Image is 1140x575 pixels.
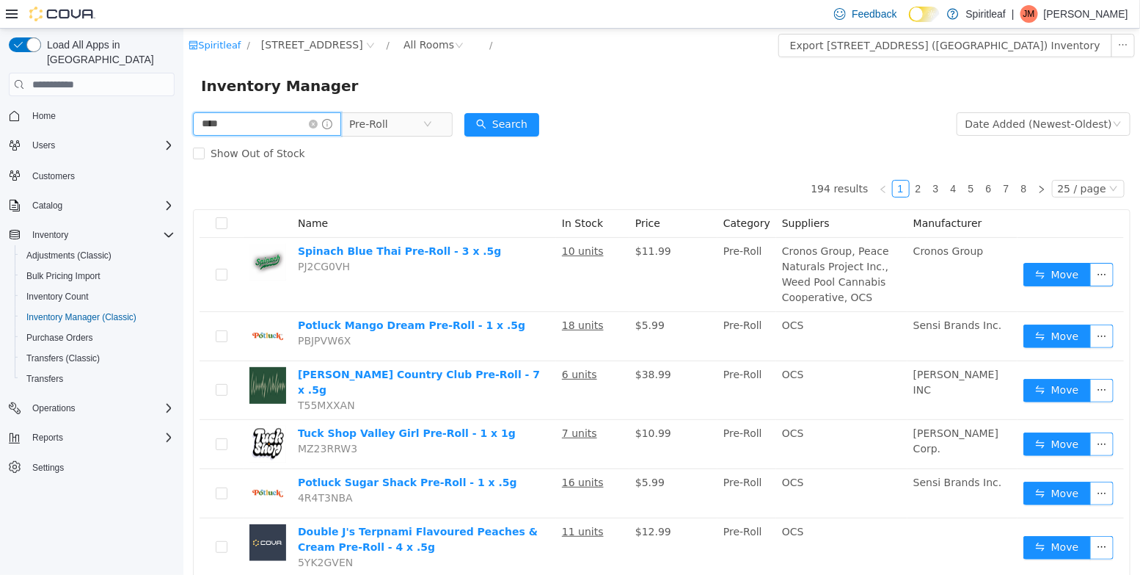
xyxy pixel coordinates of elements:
[114,306,168,318] span: PBJPVW6X
[1044,5,1128,23] p: [PERSON_NAME]
[18,46,184,69] span: Inventory Manager
[15,286,180,307] button: Inventory Count
[26,459,70,477] a: Settings
[26,197,175,214] span: Catalog
[32,462,64,474] span: Settings
[166,84,205,106] span: Pre-Roll
[9,99,175,516] nav: Complex example
[21,308,175,326] span: Inventory Manager (Classic)
[5,11,57,22] a: icon: shopSpiritleaf
[26,311,136,323] span: Inventory Manager (Classic)
[15,307,180,328] button: Inventory Manager (Classic)
[32,402,76,414] span: Operations
[26,166,175,184] span: Customers
[599,217,706,275] span: Cronos Group, Peace Naturals Project Inc., Weed Pool Cannabis Cooperative, OCS
[814,151,832,169] li: 7
[114,189,145,200] span: Name
[21,329,99,347] a: Purchase Orders
[730,291,819,303] span: Sensi Brands Inc.
[114,217,318,228] a: Spinach Blue Thai Pre-Roll - 3 x .5g
[3,164,180,186] button: Customers
[782,84,929,106] div: Date Added (Newest-Oldest)
[29,7,95,21] img: Cova
[32,110,56,122] span: Home
[26,107,62,125] a: Home
[114,371,172,383] span: T55MXXAN
[15,245,180,266] button: Adjustments (Classic)
[26,167,81,185] a: Customers
[26,226,175,244] span: Inventory
[599,497,621,509] span: OCS
[907,350,930,374] button: icon: ellipsis
[840,404,907,427] button: icon: swapMove
[3,195,180,216] button: Catalog
[840,453,907,477] button: icon: swapMove
[32,170,75,182] span: Customers
[114,463,169,475] span: 4R4T3NBA
[909,7,940,22] input: Dark Mode
[15,328,180,348] button: Purchase Orders
[220,5,271,27] div: All Rooms
[534,333,593,391] td: Pre-Roll
[114,340,357,367] a: [PERSON_NAME] Country Club Pre-Roll - 7 x .5g
[114,414,174,426] span: MZ23RRW3
[928,5,951,29] button: icon: ellipsis
[78,8,180,24] span: 501 - Spiritleaf Wellington St W (Ottawa)
[21,370,69,388] a: Transfers
[832,151,849,169] li: 8
[114,497,354,524] a: Double J's Terpnami Flavoured Peaches & Cream Pre-Roll - 4 x .5g
[379,340,414,352] u: 6 units
[32,140,55,151] span: Users
[379,291,420,303] u: 18 units
[907,453,930,477] button: icon: ellipsis
[66,339,103,375] img: Woody Nelson Country Club Pre-Roll - 7 x .5g hero shot
[21,267,175,285] span: Bulk Pricing Import
[114,291,342,303] a: Potluck Mango Dream Pre-Roll - 1 x .5g
[840,507,907,531] button: icon: swapMove
[21,119,128,131] span: Show Out of Stock
[114,448,334,460] a: Potluck Sugar Shack Pre-Roll - 1 x .5g
[833,152,849,168] a: 8
[907,296,930,319] button: icon: ellipsis
[26,197,68,214] button: Catalog
[1023,5,1035,23] span: JM
[709,152,726,168] a: 1
[452,340,488,352] span: $38.99
[1020,5,1038,23] div: Jessica M
[26,373,63,385] span: Transfers
[452,448,481,460] span: $5.99
[21,247,175,264] span: Adjustments (Classic)
[534,441,593,490] td: Pre-Roll
[32,432,63,444] span: Reports
[730,217,800,228] span: Cronos Group
[907,234,930,258] button: icon: ellipsis
[66,215,103,252] img: Spinach Blue Thai Pre-Roll - 3 x .5g hero shot
[21,247,117,264] a: Adjustments (Classic)
[730,189,799,200] span: Manufacturer
[281,84,356,108] button: icon: searchSearch
[540,189,587,200] span: Category
[534,490,593,549] td: Pre-Roll
[595,5,929,29] button: Export [STREET_ADDRESS] ([GEOGRAPHIC_DATA]) Inventory
[966,5,1006,23] p: Spiritleaf
[26,399,175,417] span: Operations
[3,135,180,156] button: Users
[26,291,89,303] span: Inventory Count
[21,370,175,388] span: Transfers
[854,156,863,165] i: icon: right
[452,217,488,228] span: $11.99
[779,151,797,169] li: 5
[599,189,646,200] span: Suppliers
[745,152,761,168] a: 3
[849,151,867,169] li: Next Page
[3,398,180,419] button: Operations
[452,497,488,509] span: $12.99
[203,11,206,22] span: /
[840,234,907,258] button: icon: swapMove
[907,404,930,427] button: icon: ellipsis
[3,225,180,245] button: Inventory
[907,507,930,531] button: icon: ellipsis
[695,156,704,165] i: icon: left
[762,152,778,168] a: 4
[26,250,112,261] span: Adjustments (Classic)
